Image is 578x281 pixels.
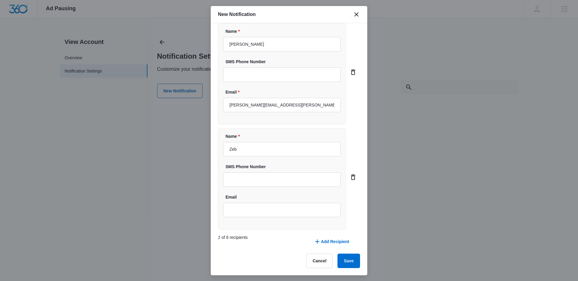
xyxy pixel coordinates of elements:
label: SMS Phone Number [225,164,343,170]
h1: New Notification [218,11,256,18]
label: Email [225,89,343,95]
label: Name [225,28,343,35]
p: 2 of 6 recipients [218,234,248,249]
button: Cancel [306,254,333,268]
button: close [353,11,360,18]
button: Save [337,254,360,268]
label: Name [225,133,343,140]
label: SMS Phone Number [225,59,343,65]
label: Email [225,194,343,200]
button: card.dropdown.delete [348,67,358,77]
button: Add Recipient [308,234,355,249]
button: card.dropdown.delete [348,172,358,182]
